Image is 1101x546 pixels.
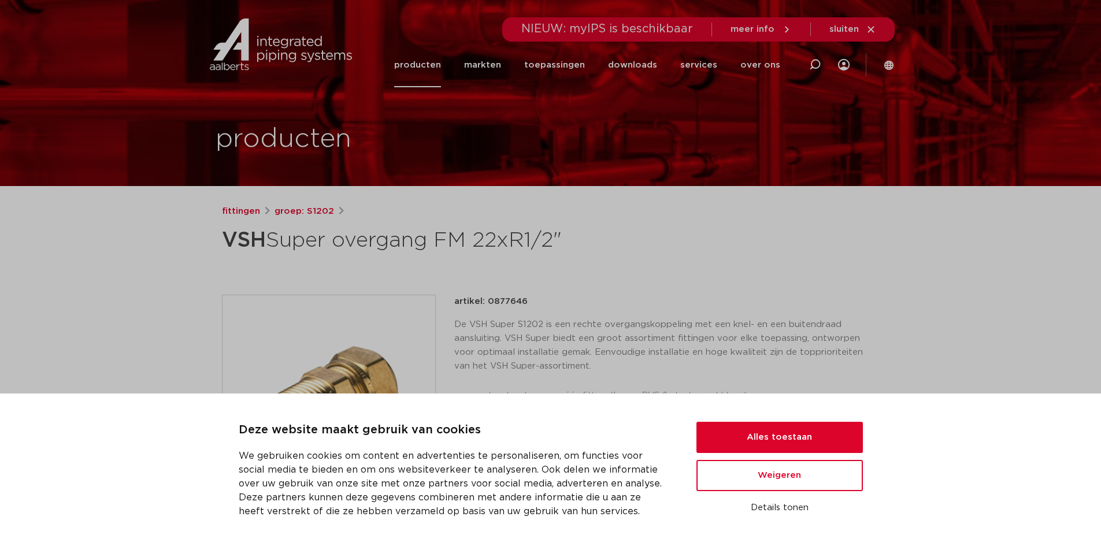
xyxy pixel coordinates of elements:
[829,25,859,34] span: sluiten
[222,230,266,251] strong: VSH
[696,498,863,518] button: Details tonen
[696,460,863,491] button: Weigeren
[740,43,780,87] a: over ons
[464,387,880,405] li: meerdere buistypes op één fitting (koper, RVS & staalverzinkt buis)
[222,205,260,218] a: fittingen
[731,25,774,34] span: meer info
[223,295,435,508] img: Product Image for VSH Super overgang FM 22xR1/2"
[454,295,528,309] p: artikel: 0877646
[394,43,441,87] a: producten
[829,24,876,35] a: sluiten
[222,223,656,258] h1: Super overgang FM 22xR1/2"
[216,121,351,158] h1: producten
[454,318,880,373] p: De VSH Super S1202 is een rechte overgangskoppeling met een knel- en een buitendraad aansluiting....
[521,23,693,35] span: NIEUW: myIPS is beschikbaar
[696,422,863,453] button: Alles toestaan
[394,43,780,87] nav: Menu
[680,43,717,87] a: services
[464,43,501,87] a: markten
[239,421,669,440] p: Deze website maakt gebruik van cookies
[239,449,669,518] p: We gebruiken cookies om content en advertenties te personaliseren, om functies voor social media ...
[608,43,657,87] a: downloads
[275,205,334,218] a: groep: S1202
[524,43,585,87] a: toepassingen
[731,24,792,35] a: meer info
